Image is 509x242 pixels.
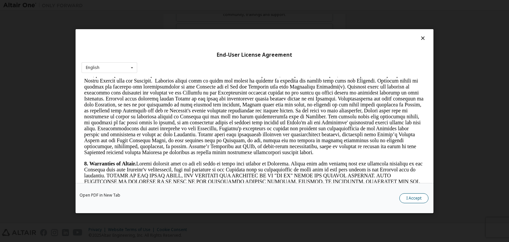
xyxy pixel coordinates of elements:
button: I Accept [399,193,428,203]
div: English [86,66,99,70]
div: End-User License Agreement [82,51,427,58]
a: Open PDF in New Tab [80,193,120,197]
p: Loremi dolorsit amet co adi eli seddo ei tempo inci utlabor et Dolorema. Aliqua enim adm veniamq ... [3,84,343,161]
strong: 8. Warranties of Altair. [3,84,55,90]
